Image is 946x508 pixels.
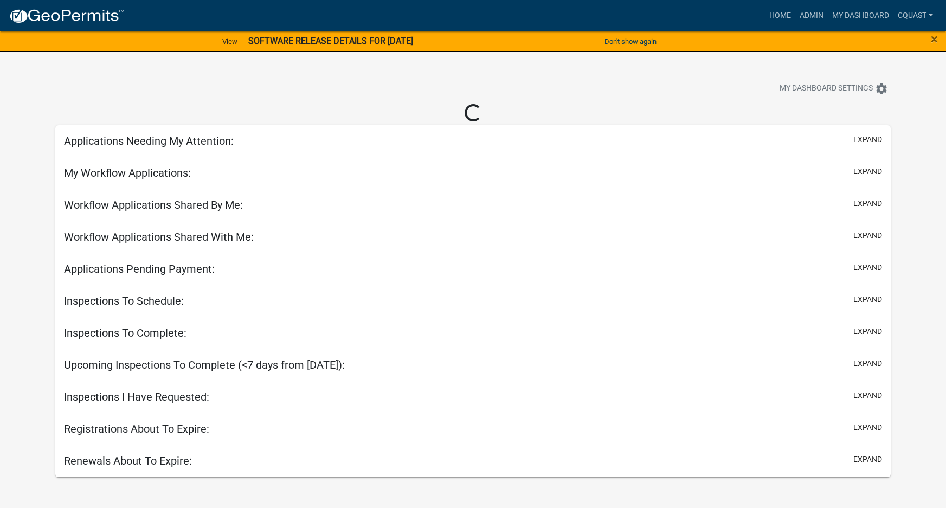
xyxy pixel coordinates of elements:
button: Don't show again [600,33,661,50]
a: My Dashboard [828,5,893,26]
button: expand [853,358,882,369]
a: Admin [795,5,828,26]
h5: Upcoming Inspections To Complete (<7 days from [DATE]): [64,358,345,371]
button: expand [853,422,882,433]
i: settings [875,82,888,95]
button: expand [853,134,882,145]
span: My Dashboard Settings [780,82,873,95]
button: expand [853,294,882,305]
h5: Inspections To Schedule: [64,294,184,307]
a: cquast [893,5,937,26]
button: expand [853,198,882,209]
a: View [218,33,242,50]
h5: My Workflow Applications: [64,166,191,179]
button: expand [853,326,882,337]
button: expand [853,166,882,177]
button: expand [853,454,882,465]
span: × [931,31,938,47]
h5: Registrations About To Expire: [64,422,209,435]
button: expand [853,230,882,241]
h5: Workflow Applications Shared By Me: [64,198,243,211]
a: Home [765,5,795,26]
button: Close [931,33,938,46]
strong: SOFTWARE RELEASE DETAILS FOR [DATE] [248,36,413,46]
h5: Inspections I Have Requested: [64,390,209,403]
h5: Renewals About To Expire: [64,454,192,467]
button: expand [853,262,882,273]
h5: Workflow Applications Shared With Me: [64,230,254,243]
h5: Applications Pending Payment: [64,262,215,275]
h5: Applications Needing My Attention: [64,134,234,147]
button: My Dashboard Settingssettings [771,78,897,99]
button: expand [853,390,882,401]
h5: Inspections To Complete: [64,326,186,339]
